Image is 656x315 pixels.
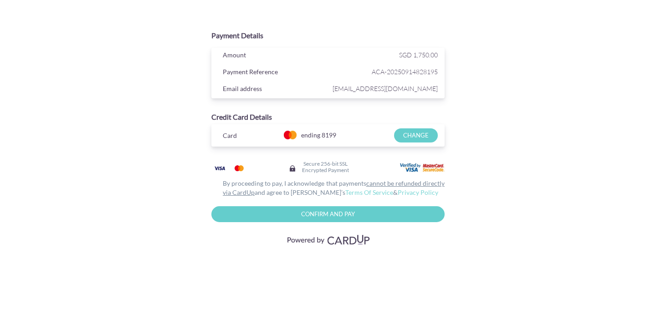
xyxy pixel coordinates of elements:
img: Visa [210,163,229,174]
div: Card [216,130,273,143]
div: Payment Reference [216,66,330,80]
span: ACA-20250914828195 [330,66,438,77]
img: Secure lock [289,165,296,172]
a: Privacy Policy [398,188,438,196]
a: Terms Of Service [345,188,393,196]
div: Email address [216,83,330,97]
input: Confirm and Pay [211,206,445,222]
img: Mastercard [230,163,248,174]
img: Visa, Mastercard [282,231,374,248]
span: 8199 [322,131,336,139]
span: [EMAIL_ADDRESS][DOMAIN_NAME] [330,83,438,94]
div: Amount [216,49,330,63]
div: By proceeding to pay, I acknowledge that payments and agree to [PERSON_NAME]’s & [211,179,445,197]
img: User card [400,163,446,173]
div: Payment Details [211,30,445,41]
u: cannot be refunded directly via CardUp [223,179,445,196]
div: Credit Card Details [211,112,445,122]
span: ending [301,128,320,142]
input: CHANGE [394,128,437,142]
span: SGD 1,750.00 [399,51,438,59]
h6: Secure 256-bit SSL Encrypted Payment [302,161,349,173]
